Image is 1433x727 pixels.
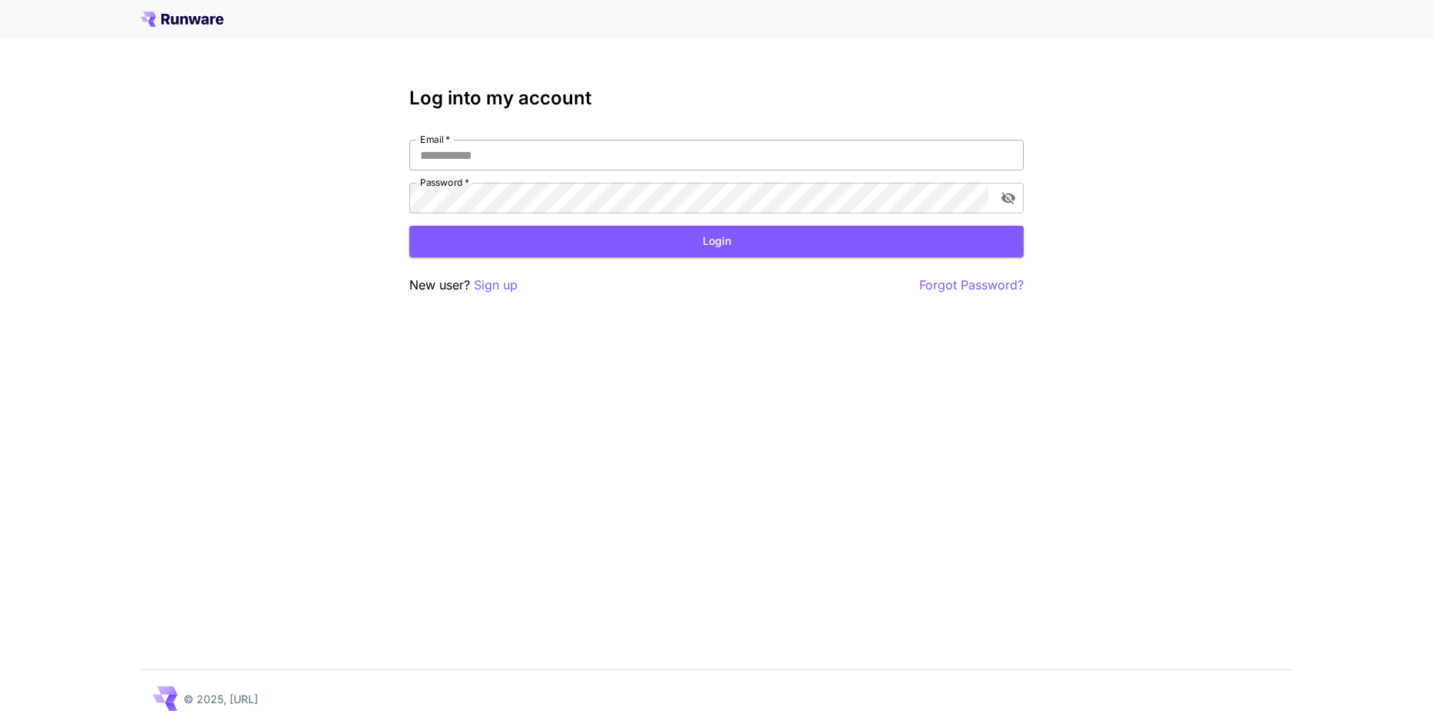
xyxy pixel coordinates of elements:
label: Password [420,176,469,189]
button: Login [409,226,1024,257]
label: Email [420,133,450,146]
p: New user? [409,276,518,295]
p: © 2025, [URL] [184,691,258,707]
button: Forgot Password? [919,276,1024,295]
button: toggle password visibility [994,184,1022,212]
button: Sign up [474,276,518,295]
h3: Log into my account [409,88,1024,109]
